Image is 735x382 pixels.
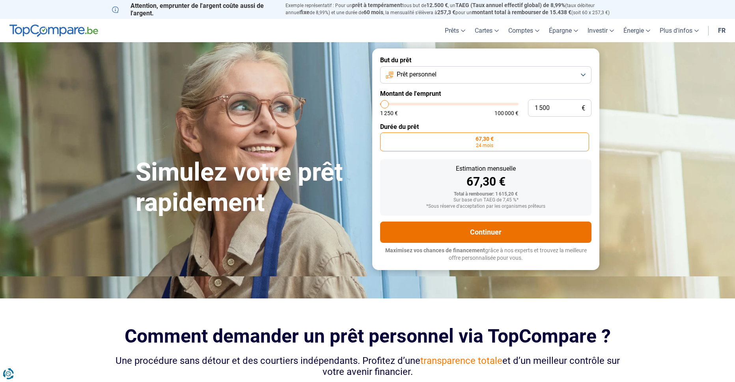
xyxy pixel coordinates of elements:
span: TAEG (Taux annuel effectif global) de 8,99% [455,2,565,8]
div: Total à rembourser: 1 615,20 € [386,192,585,197]
button: Continuer [380,222,591,243]
p: grâce à nos experts et trouvez la meilleure offre personnalisée pour vous. [380,247,591,262]
span: prêt à tempérament [352,2,402,8]
span: 257,3 € [437,9,455,15]
h2: Comment demander un prêt personnel via TopCompare ? [112,325,623,347]
a: fr [713,19,730,42]
h1: Simulez votre prêt rapidement [136,157,363,218]
label: Durée du prêt [380,123,591,130]
label: Montant de l'emprunt [380,90,591,97]
div: Estimation mensuelle [386,166,585,172]
a: Prêts [440,19,470,42]
a: Plus d'infos [655,19,703,42]
label: But du prêt [380,56,591,64]
span: 24 mois [476,143,493,148]
span: fixe [300,9,310,15]
span: 67,30 € [476,136,494,142]
span: Maximisez vos chances de financement [385,247,485,253]
div: Sur base d'un TAEG de 7,45 %* [386,198,585,203]
a: Investir [583,19,619,42]
span: Prêt personnel [397,70,437,79]
button: Prêt personnel [380,66,591,84]
div: *Sous réserve d'acceptation par les organismes prêteurs [386,204,585,209]
span: € [582,105,585,112]
p: Attention, emprunter de l'argent coûte aussi de l'argent. [112,2,276,17]
span: 100 000 € [494,110,519,116]
p: Exemple représentatif : Pour un tous but de , un (taux débiteur annuel de 8,99%) et une durée de ... [285,2,623,16]
a: Comptes [504,19,544,42]
a: Épargne [544,19,583,42]
div: 67,30 € [386,176,585,188]
span: 1 250 € [380,110,398,116]
span: 60 mois [364,9,383,15]
span: 12.500 € [426,2,448,8]
div: Une procédure sans détour et des courtiers indépendants. Profitez d’une et d’un meilleur contrôle... [112,355,623,378]
a: Énergie [619,19,655,42]
span: transparence totale [420,355,502,366]
span: montant total à rembourser de 15.438 € [472,9,571,15]
img: TopCompare [9,24,98,37]
a: Cartes [470,19,504,42]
